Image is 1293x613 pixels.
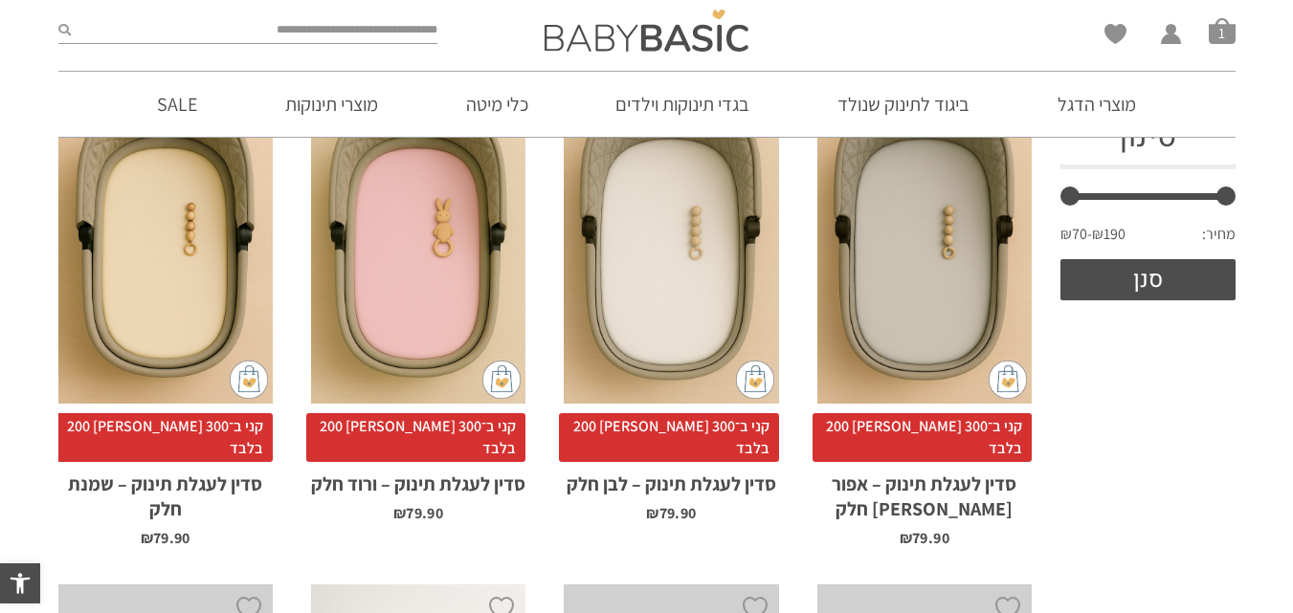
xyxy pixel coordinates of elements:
[306,413,525,462] span: קני ב־300 [PERSON_NAME] 200 בלבד
[1060,119,1236,155] h3: סינון
[587,72,778,137] a: בגדי תינוקות וילדים
[141,528,190,548] bdi: 79.90
[141,528,153,548] span: ₪
[646,503,658,523] span: ₪
[256,72,407,137] a: מוצרי תינוקות
[482,361,521,399] img: cat-mini-atc.png
[1060,259,1236,300] button: סנן
[58,462,273,521] h2: סדין לעגלת תינוק – שמנת חלק
[230,361,268,399] img: cat-mini-atc.png
[813,413,1032,462] span: קני ב־300 [PERSON_NAME] 200 בלבד
[1092,224,1126,245] span: ₪190
[817,82,1032,546] a: סדין לעגלת תינוק - אפור בהיר חלק קני ב־300 [PERSON_NAME] 200 בלבדסדין לעגלת תינוק – אפור [PERSON_...
[900,528,949,548] bdi: 79.90
[646,503,696,523] bdi: 79.90
[1060,224,1092,245] span: ₪70
[1029,72,1165,137] a: מוצרי הדגל
[817,462,1032,521] h2: סדין לעגלת תינוק – אפור [PERSON_NAME] חלק
[1209,17,1236,44] a: סל קניות1
[1209,17,1236,44] span: סל קניות
[559,413,778,462] span: קני ב־300 [PERSON_NAME] 200 בלבד
[1060,219,1236,259] div: מחיר: —
[393,503,443,523] bdi: 79.90
[545,10,748,52] img: Baby Basic בגדי תינוקות וילדים אונליין
[393,503,406,523] span: ₪
[989,361,1027,399] img: cat-mini-atc.png
[1104,24,1126,51] span: Wishlist
[564,462,778,496] h2: סדין לעגלת תינוק – לבן חלק
[128,72,226,137] a: SALE
[437,72,557,137] a: כלי מיטה
[58,82,273,546] a: סדין לעגלת תינוק - שמנת חלק קני ב־300 [PERSON_NAME] 200 בלבדסדין לעגלת תינוק – שמנת חלק ₪79.90
[736,361,774,399] img: cat-mini-atc.png
[809,72,998,137] a: ביגוד לתינוק שנולד
[564,82,778,521] a: סדין לעגלת תינוק - לבן חלק קני ב־300 [PERSON_NAME] 200 בלבדסדין לעגלת תינוק – לבן חלק ₪79.90
[311,82,525,521] a: סדין לעגלת תינוק - ורוד חלק קני ב־300 [PERSON_NAME] 200 בלבדסדין לעגלת תינוק – ורוד חלק ₪79.90
[900,528,912,548] span: ₪
[54,413,273,462] span: קני ב־300 [PERSON_NAME] 200 בלבד
[311,462,525,496] h2: סדין לעגלת תינוק – ורוד חלק
[1104,24,1126,44] a: Wishlist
